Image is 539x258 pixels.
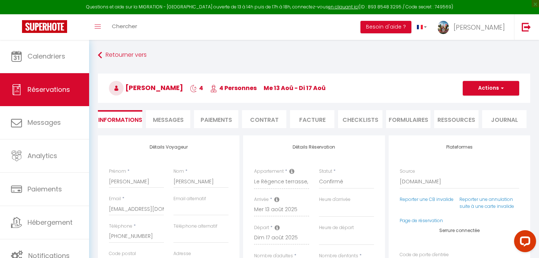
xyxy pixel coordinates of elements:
[400,145,519,150] h4: Plateformes
[27,151,57,160] span: Analytics
[106,14,143,40] a: Chercher
[438,21,449,34] img: ...
[109,195,121,202] label: Email
[98,110,142,128] li: Informations
[482,110,527,128] li: Journal
[109,145,228,150] h4: Détails Voyageur
[264,84,326,92] span: me 13 Aoû - di 17 Aoû
[338,110,382,128] li: CHECKLISTS
[109,83,183,92] span: [PERSON_NAME]
[328,4,359,10] a: en cliquant ici
[254,145,374,150] h4: Détails Réservation
[319,224,354,231] label: Heure de départ
[27,85,70,94] span: Réservations
[210,84,257,92] span: 4 Personnes
[153,116,184,124] span: Messages
[27,52,65,61] span: Calendriers
[254,168,284,175] label: Appartement
[432,14,514,40] a: ... [PERSON_NAME]
[400,168,415,175] label: Source
[434,110,478,128] li: Ressources
[400,196,454,202] a: Reporter une CB invalide
[27,184,62,194] span: Paiements
[109,223,132,230] label: Téléphone
[454,23,505,32] span: [PERSON_NAME]
[190,84,203,92] span: 4
[173,223,217,230] label: Téléphone alternatif
[98,49,530,62] a: Retourner vers
[290,110,334,128] li: Facture
[109,168,126,175] label: Prénom
[254,196,269,203] label: Arrivée
[319,168,332,175] label: Statut
[109,250,136,257] label: Code postal
[508,227,539,258] iframe: LiveChat chat widget
[112,22,137,30] span: Chercher
[27,218,73,227] span: Hébergement
[27,118,61,127] span: Messages
[194,110,238,128] li: Paiements
[242,110,286,128] li: Contrat
[22,20,67,33] img: Super Booking
[400,217,443,224] a: Page de réservation
[319,196,351,203] label: Heure d'arrivée
[173,250,191,257] label: Adresse
[360,21,411,33] button: Besoin d'aide ?
[522,22,531,31] img: logout
[173,168,184,175] label: Nom
[463,81,519,96] button: Actions
[173,195,206,202] label: Email alternatif
[400,228,519,233] h4: Serrure connectée
[386,110,430,128] li: FORMULAIRES
[459,196,514,209] a: Reporter une annulation suite à une carte invalide
[254,224,269,231] label: Départ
